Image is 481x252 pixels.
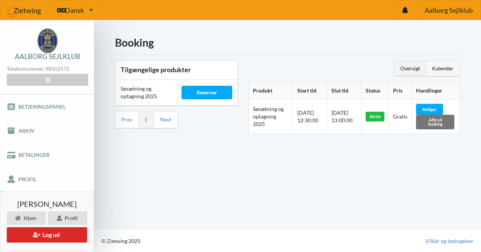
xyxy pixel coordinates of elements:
strong: 98102575 [45,65,70,72]
span: [PERSON_NAME] [17,200,77,208]
a: Prev [121,116,132,123]
h1: Booking [115,36,460,49]
th: Start tid [293,82,327,100]
th: Handlinger [411,82,460,100]
span: Aalborg Sejlklub [425,7,473,14]
th: Produkt [249,82,293,100]
span: Søsætning og optagning 2025 [253,106,284,127]
span: [DATE] 13:00:00 [331,109,352,123]
h3: Tilgængelige produkter [121,65,232,74]
div: Rediger [416,104,443,114]
div: Hjem [7,211,46,225]
div: Søsætning og optagning 2025 [115,80,176,105]
button: Log ud [7,227,87,243]
div: Afbryd booking [416,115,454,129]
th: Status [361,82,389,100]
div: Aktiv [366,112,384,121]
a: 1 [144,116,147,123]
div: Telefonnummer: [7,64,88,74]
th: Slut tid [327,82,361,100]
a: Next [160,116,171,123]
div: Kalender [426,61,460,76]
div: Profil [48,211,87,225]
div: Reserver [182,86,232,99]
span: Gratis [393,113,407,120]
a: Vilkår og betingelser [425,237,473,245]
span: Dansk [65,7,84,14]
span: [DATE] 12:30:00 [297,109,318,123]
div: Oversigt [394,61,426,76]
div: Aalborg Sejlklub [15,53,80,60]
th: Pris [389,82,411,100]
img: logo [38,29,57,53]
